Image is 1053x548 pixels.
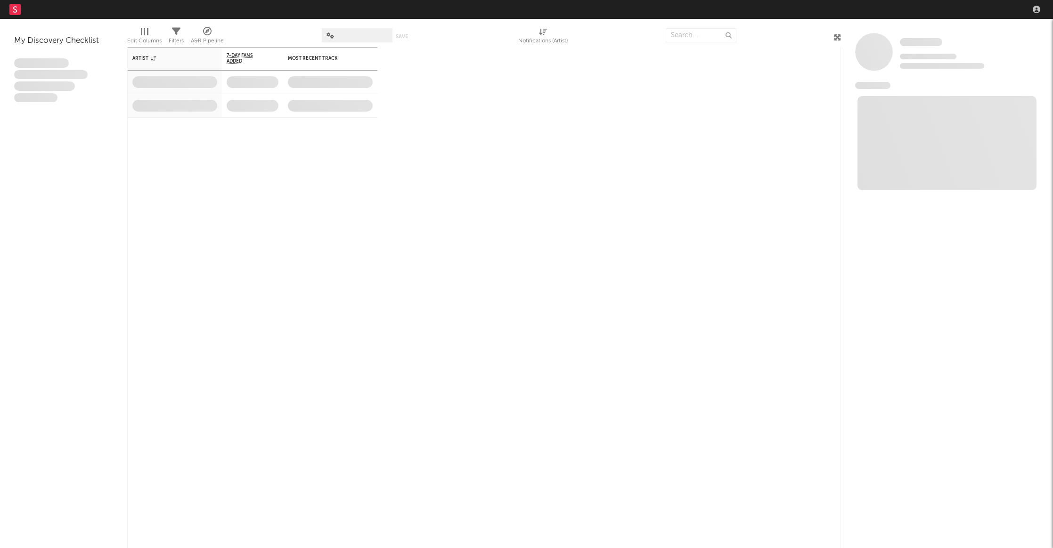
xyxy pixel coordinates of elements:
[169,24,184,51] div: Filters
[900,63,984,69] span: 0 fans last week
[14,58,69,68] span: Lorem ipsum dolor
[518,35,568,47] div: Notifications (Artist)
[14,93,57,103] span: Aliquam viverra
[14,81,75,91] span: Praesent ac interdum
[132,56,203,61] div: Artist
[666,28,736,42] input: Search...
[127,24,162,51] div: Edit Columns
[396,34,408,39] button: Save
[288,56,359,61] div: Most Recent Track
[900,38,942,46] span: Some Artist
[518,24,568,51] div: Notifications (Artist)
[127,35,162,47] div: Edit Columns
[900,38,942,47] a: Some Artist
[14,35,113,47] div: My Discovery Checklist
[169,35,184,47] div: Filters
[227,53,264,64] span: 7-Day Fans Added
[191,24,224,51] div: A&R Pipeline
[855,82,890,89] span: News Feed
[14,70,88,80] span: Integer aliquet in purus et
[191,35,224,47] div: A&R Pipeline
[900,54,956,59] span: Tracking Since: [DATE]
